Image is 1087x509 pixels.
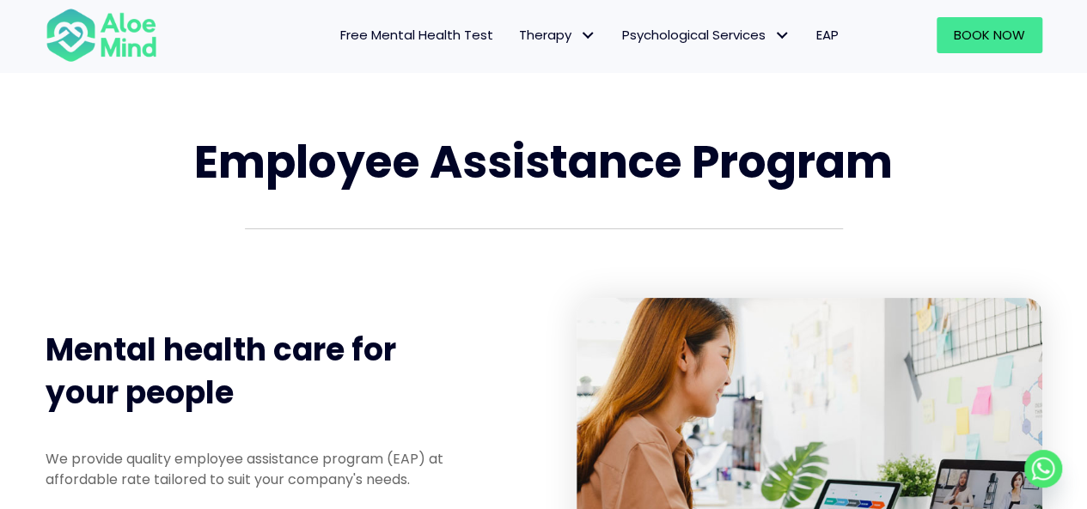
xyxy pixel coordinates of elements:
span: Therapy [519,26,596,44]
a: TherapyTherapy: submenu [506,17,609,53]
span: Mental health care for your people [46,328,396,415]
p: We provide quality employee assistance program (EAP) at affordable rate tailored to suit your com... [46,449,473,488]
img: Aloe mind Logo [46,7,157,64]
span: EAP [816,26,839,44]
span: Psychological Services: submenu [770,23,795,48]
a: Free Mental Health Test [327,17,506,53]
span: Book Now [954,26,1025,44]
a: Whatsapp [1024,450,1062,488]
a: EAP [803,17,852,53]
a: Psychological ServicesPsychological Services: submenu [609,17,803,53]
nav: Menu [180,17,852,53]
a: Book Now [937,17,1042,53]
span: Psychological Services [622,26,791,44]
span: Employee Assistance Program [194,130,893,193]
span: Free Mental Health Test [340,26,493,44]
span: Therapy: submenu [576,23,601,48]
